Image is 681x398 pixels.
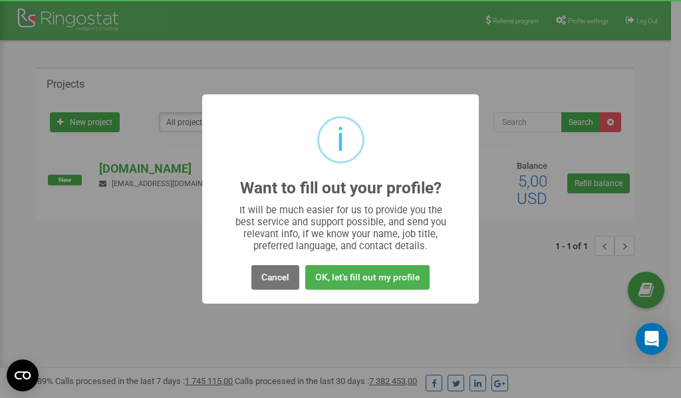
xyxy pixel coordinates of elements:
button: OK, let's fill out my profile [305,265,430,290]
div: i [337,118,344,161]
h2: Want to fill out your profile? [240,179,442,197]
div: It will be much easier for us to provide you the best service and support possible, and send you ... [229,204,453,252]
button: Cancel [251,265,299,290]
button: Open CMP widget [7,359,39,391]
div: Open Intercom Messenger [636,323,668,355]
